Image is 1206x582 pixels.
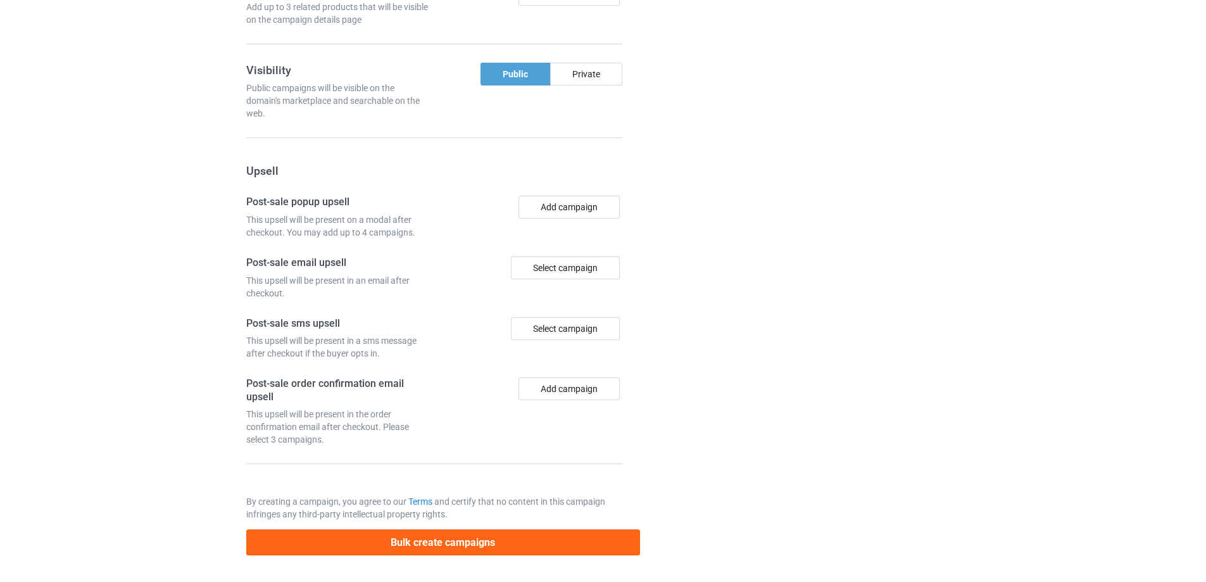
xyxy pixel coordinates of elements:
[518,196,620,218] button: Add campaign
[246,82,430,120] div: Public campaigns will be visible on the domain's marketplace and searchable on the web.
[246,495,622,521] p: By creating a campaign, you agree to our and certify that no content in this campaign infringes a...
[511,256,620,279] div: Select campaign
[246,317,430,331] h4: Post-sale sms upsell
[481,63,550,85] div: Public
[246,196,430,209] h4: Post-sale popup upsell
[246,274,430,300] div: This upsell will be present in an email after checkout.
[550,63,622,85] div: Private
[246,334,430,360] div: This upsell will be present in a sms message after checkout if the buyer opts in.
[518,377,620,400] button: Add campaign
[246,256,430,270] h4: Post-sale email upsell
[246,529,640,555] button: Bulk create campaigns
[246,163,622,178] h3: Upsell
[511,317,620,340] div: Select campaign
[246,63,430,77] h3: Visibility
[246,377,430,403] h4: Post-sale order confirmation email upsell
[246,1,430,26] div: Add up to 3 related products that will be visible on the campaign details page
[246,213,430,239] div: This upsell will be present on a modal after checkout. You may add up to 4 campaigns.
[408,497,432,507] a: Terms
[246,408,430,446] div: This upsell will be present in the order confirmation email after checkout. Please select 3 campa...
